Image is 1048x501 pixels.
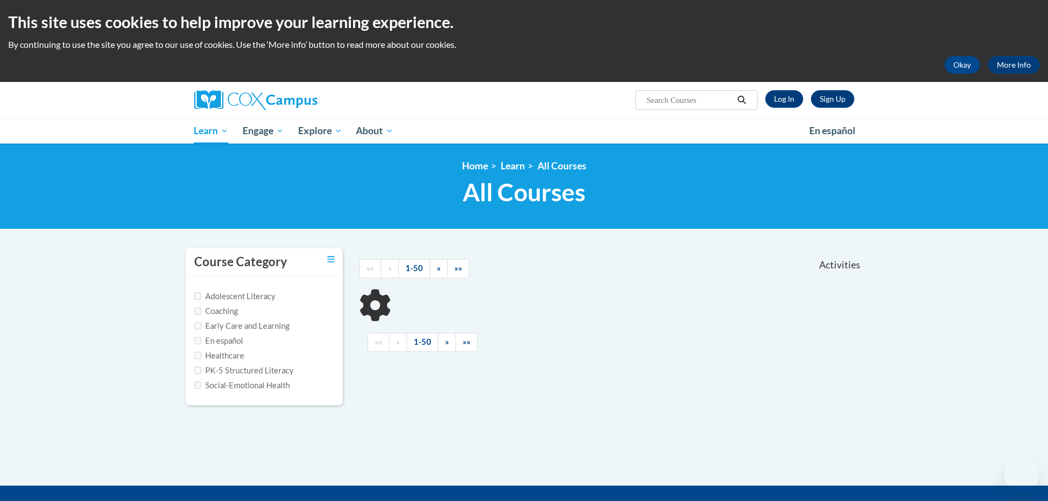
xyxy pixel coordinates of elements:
[454,263,462,273] span: »»
[194,254,287,271] h3: Course Category
[291,118,349,144] a: Explore
[359,259,381,278] a: Begining
[194,379,290,392] label: Social-Emotional Health
[194,307,201,315] input: Checkbox for Options
[462,160,488,172] a: Home
[389,333,407,352] a: Previous
[1004,457,1039,492] iframe: Button to launch messaging window
[396,337,400,346] span: «
[194,365,294,377] label: PK-5 Structured Literacy
[645,93,733,107] input: Search Courses
[194,305,238,317] label: Coaching
[194,382,201,389] input: Checkbox for Options
[819,259,860,271] span: Activities
[178,118,871,144] div: Main menu
[463,337,470,346] span: »»
[430,259,448,278] a: Next
[802,119,863,142] a: En español
[8,11,1040,33] h2: This site uses cookies to help improve your learning experience.
[388,263,392,273] span: «
[456,333,478,352] a: End
[8,38,1040,51] p: By continuing to use the site you agree to our use of cookies. Use the ‘More info’ button to read...
[194,90,403,110] a: Cox Campus
[375,337,382,346] span: ««
[765,90,803,108] a: Log In
[194,350,244,362] label: Healthcare
[194,335,243,347] label: En español
[398,259,430,278] a: 1-50
[537,160,586,172] a: All Courses
[194,352,201,359] input: Checkbox for Options
[407,333,438,352] a: 1-50
[356,124,393,137] span: About
[447,259,469,278] a: End
[243,124,284,137] span: Engage
[945,56,980,74] button: Okay
[445,337,449,346] span: »
[463,178,585,207] span: All Courses
[194,367,201,374] input: Checkbox for Options
[187,118,236,144] a: Learn
[235,118,291,144] a: Engage
[809,125,855,136] span: En español
[194,90,317,110] img: Cox Campus
[349,118,400,144] a: About
[988,56,1040,74] a: More Info
[381,259,399,278] a: Previous
[194,290,276,302] label: Adolescent Literacy
[194,337,201,344] input: Checkbox for Options
[194,320,289,332] label: Early Care and Learning
[194,293,201,300] input: Checkbox for Options
[438,333,456,352] a: Next
[298,124,342,137] span: Explore
[733,93,750,107] button: Search
[501,160,525,172] a: Learn
[194,322,201,329] input: Checkbox for Options
[367,333,389,352] a: Begining
[327,254,334,266] a: Toggle collapse
[437,263,441,273] span: »
[811,90,854,108] a: Register
[194,124,228,137] span: Learn
[366,263,374,273] span: ««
